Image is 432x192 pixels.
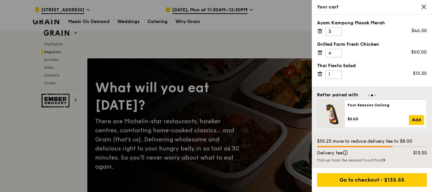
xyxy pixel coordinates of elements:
[413,70,427,77] div: $15.50
[348,116,409,122] div: $5.00
[412,28,427,34] div: $46.50
[401,150,431,156] div: $13.55
[317,20,427,26] div: Ayam Kampung Masak Merah
[317,63,427,69] div: Thai Fiesta Salad
[374,94,376,96] span: Go to slide 3
[411,49,427,55] div: $60.00
[317,41,427,48] div: Grilled Farm Fresh Chicken
[368,94,370,96] span: Go to slide 1
[317,158,427,163] div: Pick up from the nearest Food Point
[313,150,401,156] div: Delivery fee
[317,92,358,98] div: Better paired with
[409,115,424,125] a: Add
[371,94,373,96] span: Go to slide 2
[317,138,427,145] div: $55.25 more to reduce delivery fee to $8.00
[348,102,424,108] div: Four Seasons Oolong
[317,173,427,187] div: Go to checkout - $135.55
[317,4,427,10] div: Your cart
